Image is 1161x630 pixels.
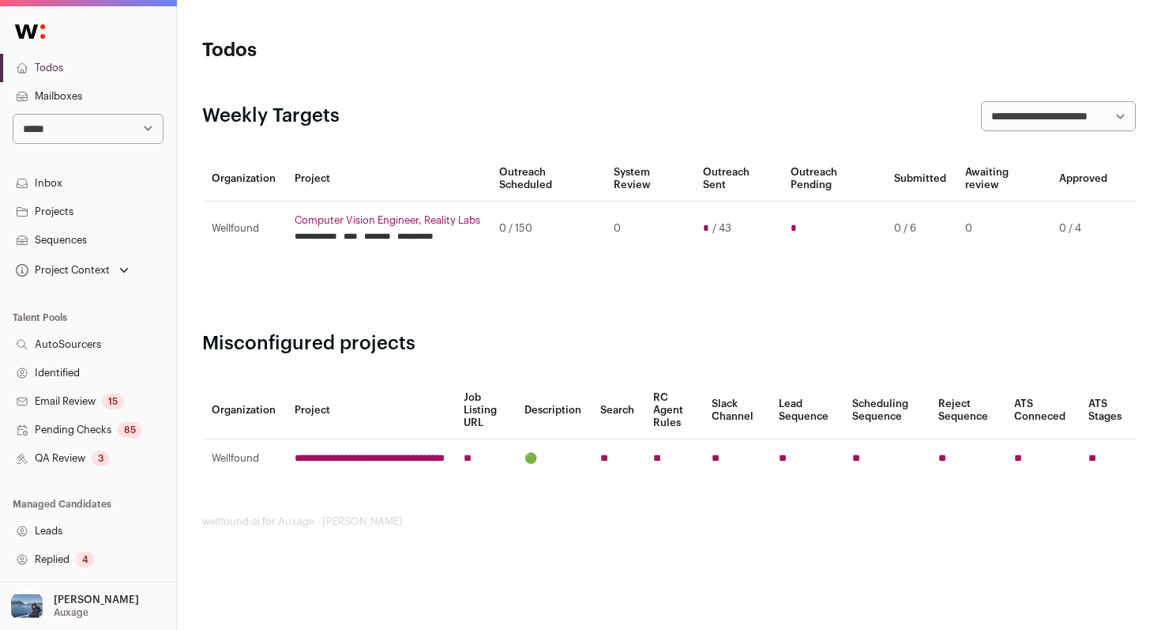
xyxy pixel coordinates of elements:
p: Auxage [54,606,88,619]
img: 17109629-medium_jpg [9,589,44,624]
td: Wellfound [202,439,285,478]
td: Wellfound [202,202,285,256]
th: Project [285,157,490,202]
h2: Misconfigured projects [202,331,1136,356]
button: Open dropdown [13,259,132,281]
p: [PERSON_NAME] [54,594,139,606]
footer: wellfound:ai for Auxage - [PERSON_NAME] [202,515,1136,528]
div: 15 [102,394,124,409]
th: ATS Stages [1079,382,1136,439]
td: 🟢 [515,439,591,478]
th: System Review [604,157,694,202]
th: Submitted [885,157,956,202]
td: 0 / 4 [1050,202,1117,256]
th: Job Listing URL [454,382,515,439]
h1: Todos [202,38,513,63]
h2: Weekly Targets [202,104,340,129]
th: Awaiting review [956,157,1050,202]
td: 0 / 6 [885,202,956,256]
th: ATS Conneced [1005,382,1080,439]
th: Outreach Scheduled [490,157,604,202]
th: Outreach Sent [693,157,781,202]
td: 0 [956,202,1050,256]
img: Wellfound [6,16,54,47]
th: RC Agent Rules [644,382,702,439]
div: 85 [118,422,142,438]
th: Approved [1050,157,1117,202]
th: Outreach Pending [781,157,885,202]
th: Slack Channel [702,382,768,439]
button: Open dropdown [6,589,142,624]
th: Description [515,382,591,439]
th: Scheduling Sequence [843,382,929,439]
a: Computer Vision Engineer, Reality Labs [295,214,480,227]
div: Project Context [13,264,110,277]
th: Project [285,382,454,439]
th: Lead Sequence [769,382,844,439]
th: Reject Sequence [929,382,1005,439]
th: Organization [202,157,285,202]
div: 4 [76,552,95,568]
td: 0 [604,202,694,256]
div: 3 [92,451,110,466]
td: 0 / 150 [490,202,604,256]
span: / 43 [712,222,731,235]
th: Organization [202,382,285,439]
th: Search [591,382,644,439]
